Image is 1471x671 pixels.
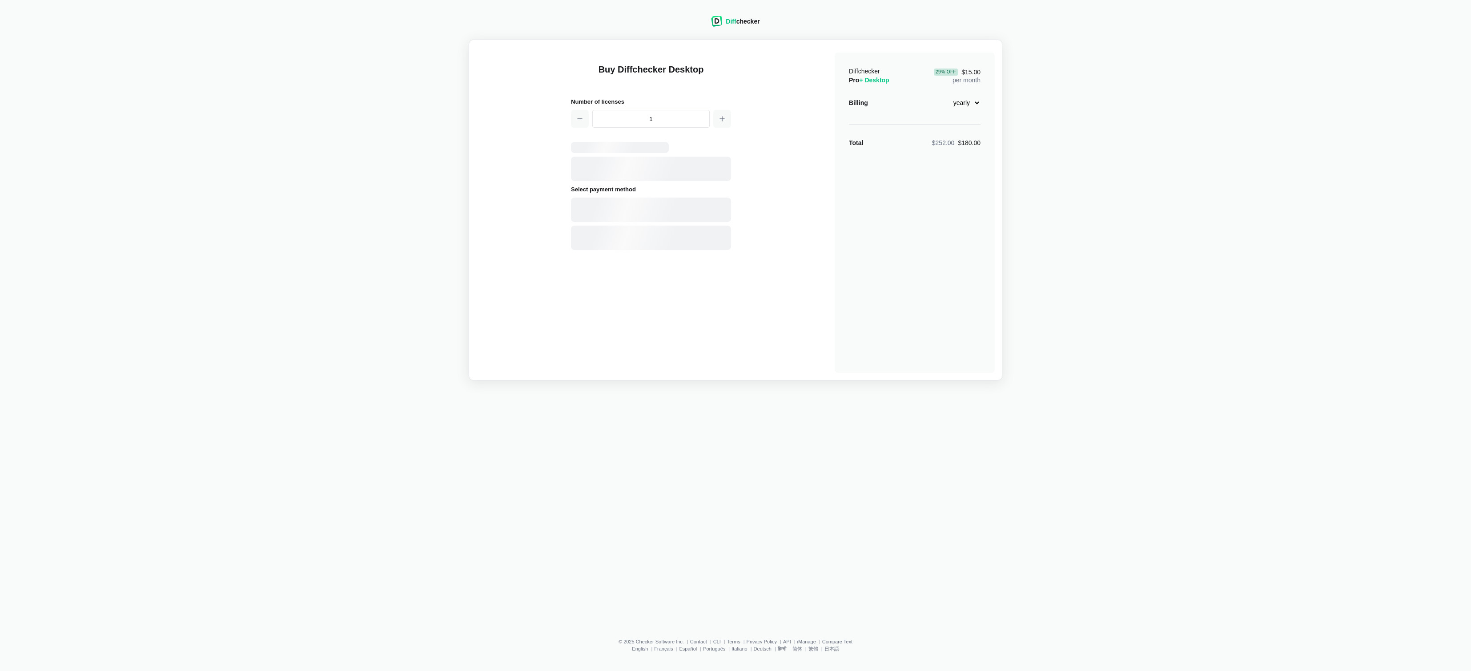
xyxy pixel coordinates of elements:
span: $252.00 [932,139,955,146]
a: Deutsch [754,646,772,651]
a: Français [654,646,673,651]
h2: Number of licenses [571,97,731,106]
a: Diffchecker logoDiffchecker [711,21,760,28]
div: 29 % Off [934,69,958,76]
input: 1 [592,110,710,128]
span: $15.00 [934,69,981,76]
span: Diffchecker [849,68,880,75]
li: © 2025 Checker Software Inc. [619,639,690,644]
a: API [783,639,791,644]
a: iManage [797,639,816,644]
span: + Desktop [859,77,889,84]
a: हिन्दी [778,646,786,651]
a: English [632,646,648,651]
a: Terms [727,639,740,644]
div: Billing [849,98,868,107]
img: Diffchecker logo [711,16,722,27]
h2: Select payment method [571,185,731,194]
a: Português [703,646,725,651]
a: Italiano [731,646,747,651]
a: Compare Text [822,639,852,644]
h1: Buy Diffchecker Desktop [571,63,731,86]
span: Pro [849,77,889,84]
a: 繁體 [808,646,818,651]
a: Contact [690,639,707,644]
div: per month [934,67,981,85]
a: Español [679,646,697,651]
a: Privacy Policy [747,639,777,644]
a: 简体 [792,646,802,651]
span: Diff [726,18,736,25]
div: $180.00 [932,138,981,147]
strong: Total [849,139,863,146]
a: CLI [713,639,721,644]
a: 日本語 [824,646,839,651]
div: checker [726,17,760,26]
